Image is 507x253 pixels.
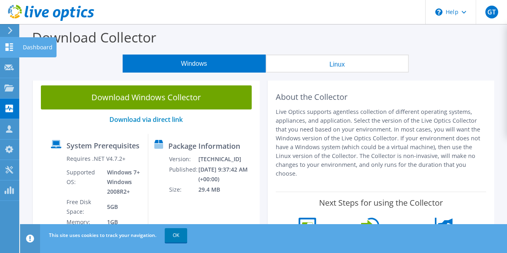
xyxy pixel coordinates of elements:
[66,167,101,197] td: Supported OS:
[67,142,139,150] label: System Prerequisites
[49,232,156,239] span: This site uses cookies to track your navigation.
[435,8,442,16] svg: \n
[169,154,198,164] td: Version:
[67,155,125,163] label: Requires .NET V4.7.2+
[266,55,409,73] button: Linux
[123,55,266,73] button: Windows
[101,167,141,197] td: Windows 7+ Windows 2008R2+
[169,184,198,195] td: Size:
[168,142,240,150] label: Package Information
[198,164,256,184] td: [DATE] 9:37:42 AM (+00:00)
[276,107,487,178] p: Live Optics supports agentless collection of different operating systems, appliances, and applica...
[198,184,256,195] td: 29.4 MB
[101,217,141,227] td: 1GB
[101,197,141,217] td: 5GB
[165,228,187,243] a: OK
[109,115,183,124] a: Download via direct link
[32,28,156,47] label: Download Collector
[41,85,252,109] a: Download Windows Collector
[319,198,443,208] label: Next Steps for using the Collector
[19,37,57,57] div: Dashboard
[198,154,256,164] td: [TECHNICAL_ID]
[66,217,101,227] td: Memory:
[276,92,487,102] h2: About the Collector
[485,6,498,18] span: GT
[66,197,101,217] td: Free Disk Space:
[169,164,198,184] td: Published:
